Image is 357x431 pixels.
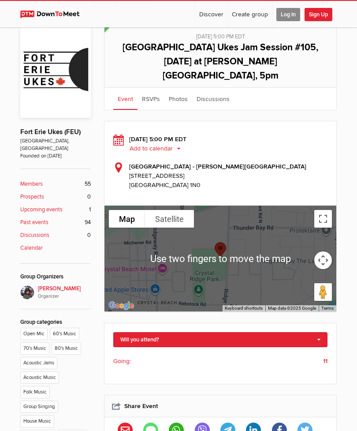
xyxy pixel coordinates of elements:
[20,137,91,152] span: [GEOGRAPHIC_DATA], [GEOGRAPHIC_DATA]
[123,42,318,81] span: [GEOGRAPHIC_DATA] Ukes Jam Session #105, [DATE] at [PERSON_NAME][GEOGRAPHIC_DATA], 5pm
[20,244,43,252] b: Calendar
[20,231,91,240] a: Discussions 0
[20,152,91,160] span: Founded on [DATE]
[20,180,43,188] b: Members
[314,210,332,228] button: Toggle fullscreen view
[272,1,304,27] a: Log In
[20,285,34,300] img: Elaine
[305,8,332,21] span: Sign Up
[20,244,91,252] a: Calendar
[305,1,336,27] a: Sign Up
[113,332,327,347] a: Will you attend?
[111,395,330,417] h2: Share Event
[314,251,332,269] button: Map camera controls
[20,193,44,201] b: Prospects
[192,88,234,110] a: Discussions
[268,306,316,311] span: Map data ©2025 Google
[129,145,187,153] button: Add to calendar
[129,171,327,180] span: [STREET_ADDRESS]
[85,218,91,227] span: 94
[89,206,91,214] span: 1
[113,356,131,366] span: Going:
[164,88,192,110] a: Photos
[20,273,91,281] div: Group Organizers
[20,180,91,188] a: Members 55
[107,300,136,311] a: Open this area in Google Maps (opens a new window)
[195,1,227,27] a: Discover
[107,300,136,311] img: Google
[276,8,300,21] span: Log In
[20,285,91,300] a: [PERSON_NAME]Organizer
[145,210,194,228] button: Show satellite imagery
[138,88,164,110] a: RSVPs
[113,88,138,110] a: Event
[129,181,201,189] span: [GEOGRAPHIC_DATA] 1N0
[111,27,330,41] div: [DATE] 5:00 PM EDT
[20,11,88,19] img: DownToMeet
[228,1,272,27] a: Create group
[38,285,91,300] span: [PERSON_NAME]
[129,163,306,170] b: [GEOGRAPHIC_DATA] - [PERSON_NAME][GEOGRAPHIC_DATA]
[20,128,81,136] a: Fort Erie Ukes (FEU)
[321,306,334,311] a: Terms (opens in new tab)
[225,305,263,311] button: Keyboard shortcuts
[38,293,91,300] i: Organizer
[323,356,327,366] b: 11
[87,231,91,240] span: 0
[20,27,91,118] img: Fort Erie Ukes (FEU)
[20,231,49,240] b: Discussions
[20,206,91,214] a: Upcoming events 1
[20,218,91,227] a: Past events 94
[113,135,327,153] div: [DATE] 5:00 PM EDT
[85,180,91,188] span: 55
[314,283,332,301] button: Drag Pegman onto the map to open Street View
[20,206,63,214] b: Upcoming events
[109,210,145,228] button: Show street map
[20,193,91,201] a: Prospects 0
[87,193,91,201] span: 0
[20,318,91,326] div: Group categories
[20,218,48,227] b: Past events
